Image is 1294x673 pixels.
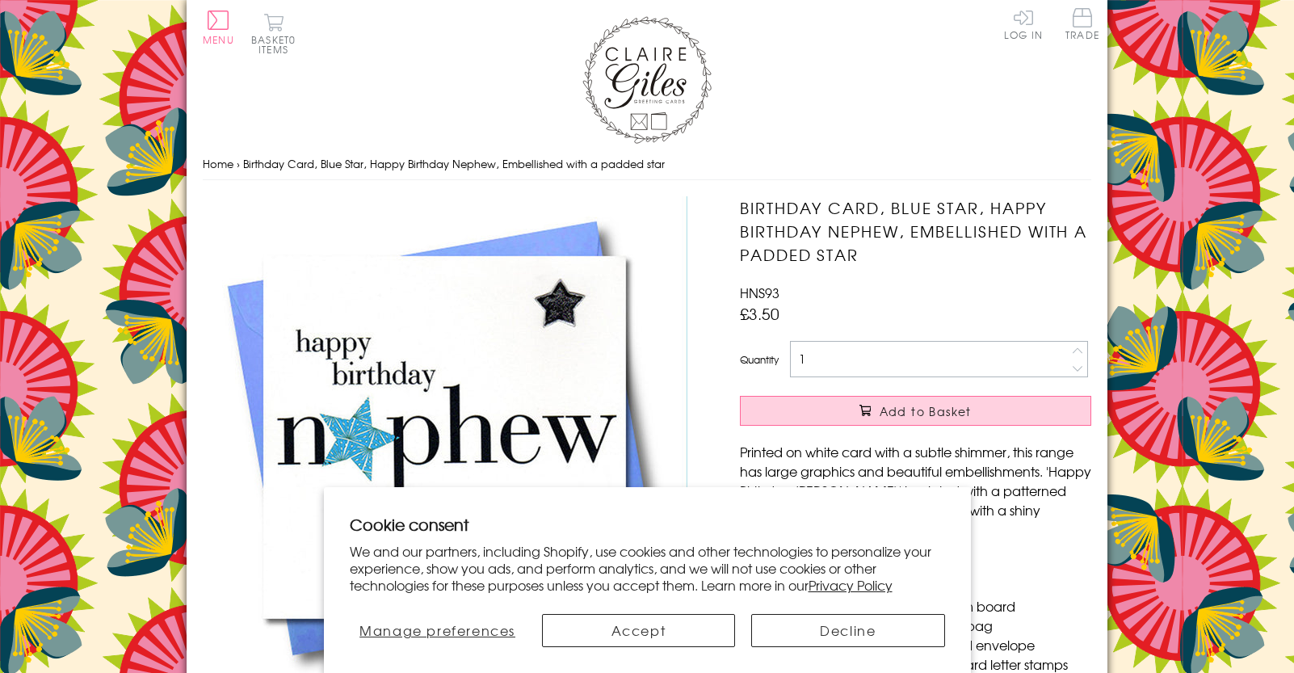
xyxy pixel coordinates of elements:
nav: breadcrumbs [203,148,1091,181]
a: Privacy Policy [809,575,893,595]
button: Manage preferences [350,614,526,647]
p: Printed on white card with a subtle shimmer, this range has large graphics and beautiful embellis... [740,442,1091,539]
a: Home [203,156,233,171]
img: Claire Giles Greetings Cards [582,16,712,144]
span: Manage preferences [359,620,515,640]
a: Trade [1065,8,1099,43]
label: Quantity [740,352,779,367]
span: Menu [203,32,234,47]
span: Add to Basket [880,403,972,419]
span: 0 items [258,32,296,57]
span: Birthday Card, Blue Star, Happy Birthday Nephew, Embellished with a padded star [243,156,665,171]
a: Log In [1004,8,1043,40]
span: › [237,156,240,171]
button: Accept [542,614,735,647]
button: Decline [751,614,944,647]
button: Menu [203,11,234,44]
button: Add to Basket [740,396,1091,426]
button: Basket0 items [251,13,296,54]
h2: Cookie consent [350,513,945,536]
p: We and our partners, including Shopify, use cookies and other technologies to personalize your ex... [350,543,945,593]
span: £3.50 [740,302,779,325]
span: HNS93 [740,283,779,302]
h1: Birthday Card, Blue Star, Happy Birthday Nephew, Embellished with a padded star [740,196,1091,266]
span: Trade [1065,8,1099,40]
